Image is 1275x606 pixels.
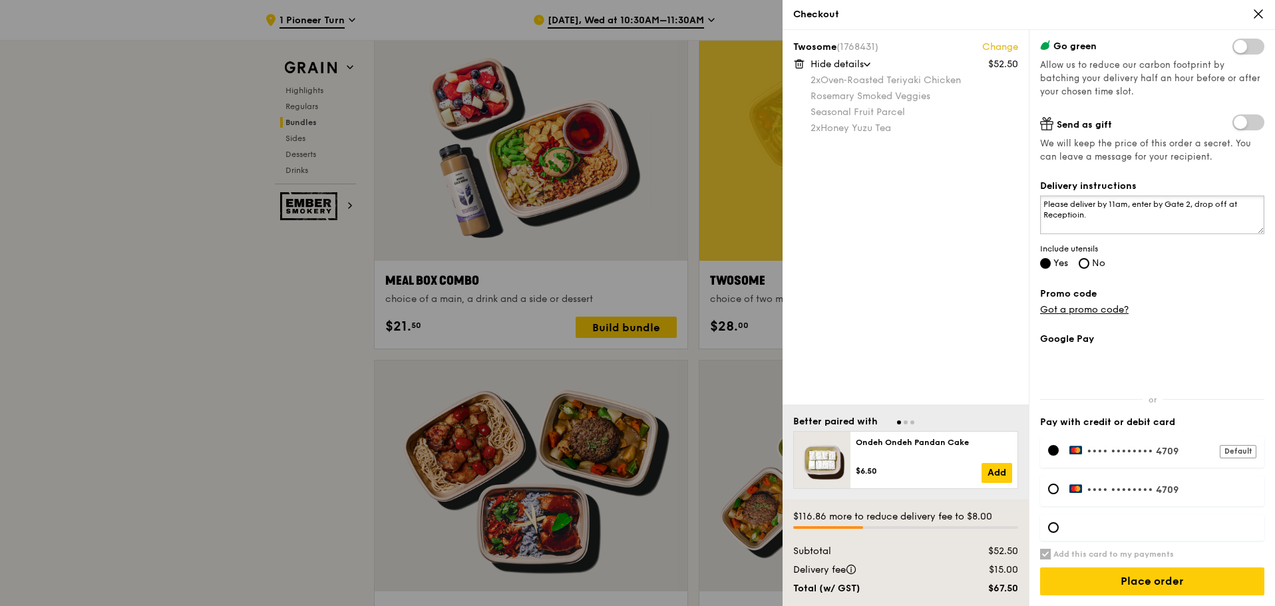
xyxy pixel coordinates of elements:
[1040,549,1051,559] input: Add this card to my payments
[811,74,1018,87] div: Oven‑Roasted Teriyaki Chicken
[1092,257,1105,269] span: No
[1040,333,1264,346] label: Google Pay
[793,415,878,428] div: Better paired with
[1087,446,1132,457] span: •••• ••••
[982,41,1018,54] a: Change
[836,41,878,53] span: (1768431)
[988,58,1018,71] div: $52.50
[904,420,908,424] span: Go to slide 2
[1053,41,1097,52] span: Go green
[897,420,901,424] span: Go to slide 1
[785,545,946,558] div: Subtotal
[1040,354,1264,383] iframe: Secure payment button frame
[1040,137,1264,164] span: We will keep the price of this order a secret. You can leave a message for your recipient.
[946,563,1026,577] div: $15.00
[811,59,864,70] span: Hide details
[1220,445,1256,458] div: Default
[910,420,914,424] span: Go to slide 3
[811,75,820,86] span: 2x
[811,90,1018,103] div: Rosemary Smoked Veggies
[793,41,1018,54] div: Twosome
[1040,258,1051,269] input: Yes
[1069,484,1083,493] img: Payment by MasterCard
[856,437,1012,448] div: Ondeh Ondeh Pandan Cake
[1040,60,1260,97] span: Allow us to reduce our carbon footprint by batching your delivery half an hour before or after yo...
[856,466,982,476] div: $6.50
[946,545,1026,558] div: $52.50
[1040,304,1129,315] a: Got a promo code?
[1040,180,1264,193] label: Delivery instructions
[785,582,946,595] div: Total (w/ GST)
[946,582,1026,595] div: $67.50
[811,106,1018,119] div: Seasonal Fruit Parcel
[1053,549,1174,559] h6: Add this card to my payments
[793,510,1018,524] div: $116.86 more to reduce delivery fee to $8.00
[1040,416,1264,429] label: Pay with credit or debit card
[1057,119,1112,130] span: Send as gift
[1069,445,1083,454] img: Payment by MasterCard
[1069,484,1256,496] label: •••• 4709
[1079,258,1089,269] input: No
[982,463,1012,483] a: Add
[1069,445,1256,457] label: •••• 4709
[785,563,946,577] div: Delivery fee
[1040,243,1264,254] span: Include utensils
[1040,567,1264,595] input: Place order
[1069,522,1256,533] iframe: Secure card payment input frame
[1040,287,1264,301] label: Promo code
[793,8,1264,21] div: Checkout
[811,122,820,134] span: 2x
[1087,484,1132,496] span: •••• ••••
[811,122,1018,135] div: Honey Yuzu Tea
[1053,257,1068,269] span: Yes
